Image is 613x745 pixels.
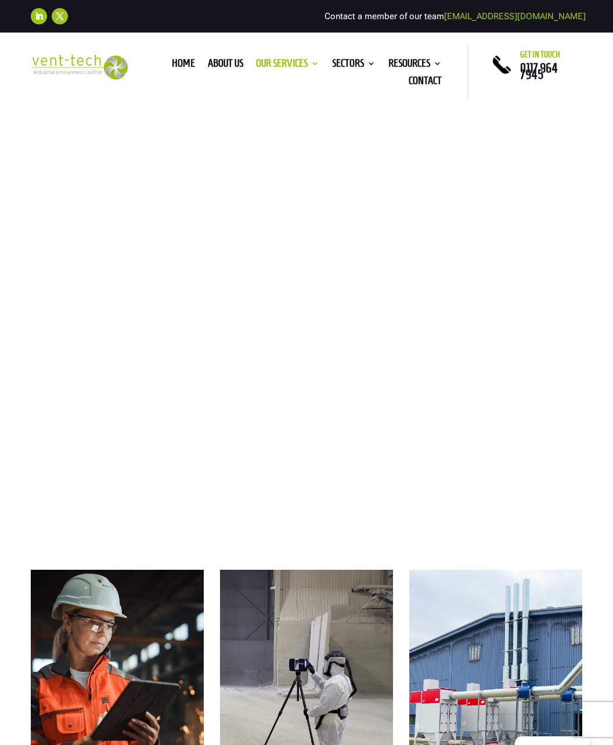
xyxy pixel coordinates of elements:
[172,59,195,72] a: Home
[332,59,376,72] a: Sectors
[208,59,243,72] a: About us
[52,8,68,24] a: Follow on X
[520,61,558,81] a: 0117 964 7945
[388,59,442,72] a: Resources
[31,8,47,24] a: Follow on LinkedIn
[520,50,560,59] span: Get in touch
[409,77,442,89] a: Contact
[444,11,586,21] a: [EMAIL_ADDRESS][DOMAIN_NAME]
[256,59,319,72] a: Our Services
[31,55,128,79] img: 2023-09-27T08_35_16.549ZVENT-TECH---Clear-background
[324,11,586,21] span: Contact a member of our team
